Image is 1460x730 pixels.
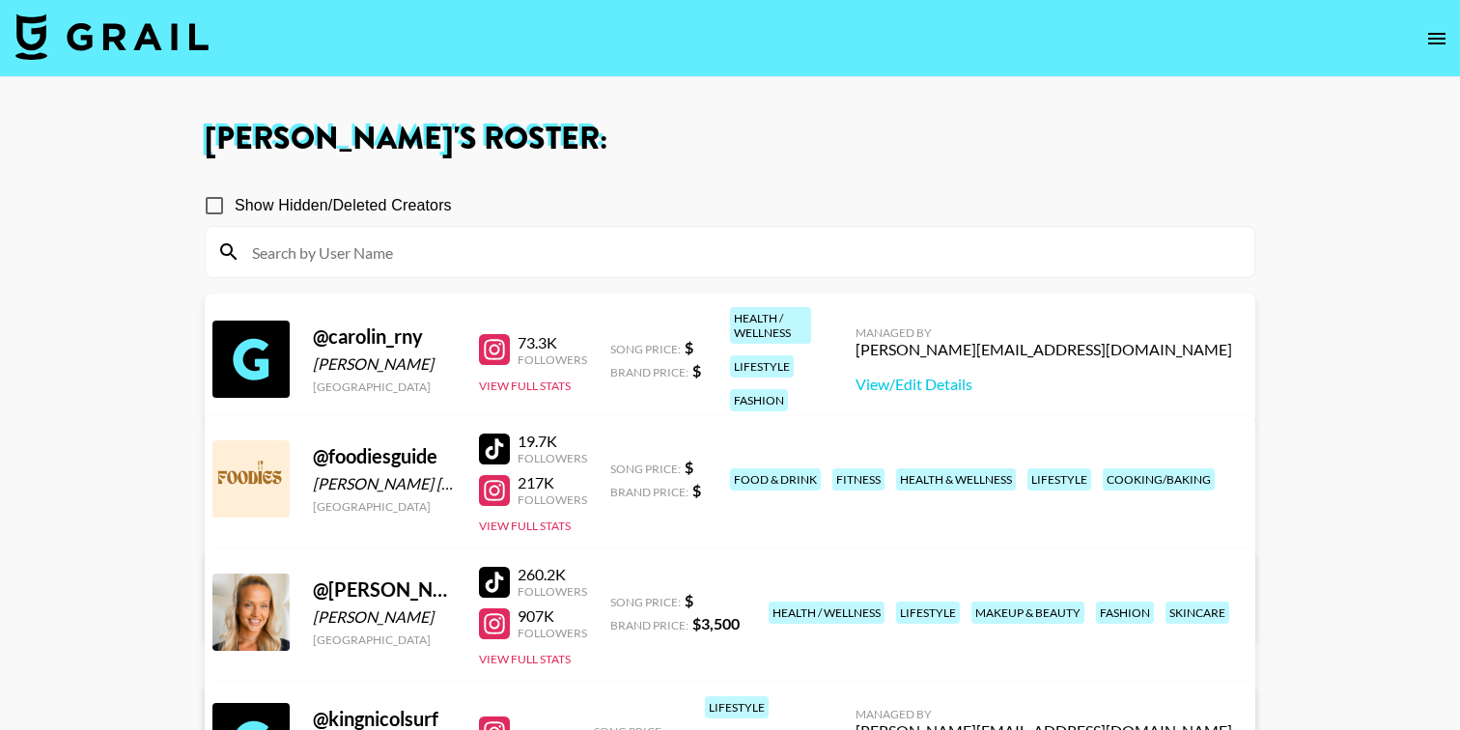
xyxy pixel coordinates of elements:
strong: $ 3,500 [692,614,740,632]
span: Brand Price: [610,365,688,379]
div: @ [PERSON_NAME] [313,577,456,602]
strong: $ [692,481,701,499]
input: Search by User Name [240,237,1243,267]
div: Managed By [856,325,1232,340]
h1: [PERSON_NAME] 's Roster: [205,124,1255,154]
div: lifestyle [896,602,960,624]
div: [GEOGRAPHIC_DATA] [313,632,456,647]
div: Followers [518,492,587,507]
div: food & drink [730,468,821,491]
span: Show Hidden/Deleted Creators [235,194,452,217]
div: health & wellness [896,468,1016,491]
div: [PERSON_NAME][EMAIL_ADDRESS][DOMAIN_NAME] [856,340,1232,359]
div: [GEOGRAPHIC_DATA] [313,379,456,394]
div: lifestyle [730,355,794,378]
div: Followers [518,584,587,599]
button: View Full Stats [479,379,571,393]
strong: $ [685,458,693,476]
img: Grail Talent [15,14,209,60]
div: 73.3K [518,333,587,352]
div: 260.2K [518,565,587,584]
div: Followers [518,451,587,465]
span: Song Price: [610,595,681,609]
div: cooking/baking [1103,468,1215,491]
strong: $ [685,591,693,609]
div: Managed By [856,707,1232,721]
div: 19.7K [518,432,587,451]
button: View Full Stats [479,519,571,533]
div: lifestyle [1027,468,1091,491]
div: [PERSON_NAME] [313,354,456,374]
div: health / wellness [730,307,811,344]
span: Song Price: [610,342,681,356]
button: open drawer [1418,19,1456,58]
div: [PERSON_NAME] [PERSON_NAME] [313,474,456,493]
div: Followers [518,626,587,640]
div: fitness [832,468,884,491]
div: @ foodiesguide [313,444,456,468]
strong: $ [692,361,701,379]
div: makeup & beauty [971,602,1084,624]
button: View Full Stats [479,652,571,666]
strong: $ [685,338,693,356]
div: 217K [518,473,587,492]
div: fashion [730,389,788,411]
span: Song Price: [610,462,681,476]
div: 907K [518,606,587,626]
div: [GEOGRAPHIC_DATA] [313,499,456,514]
a: View/Edit Details [856,375,1232,394]
div: [PERSON_NAME] [313,607,456,627]
div: @ carolin_rny [313,324,456,349]
div: fashion [1096,602,1154,624]
span: Brand Price: [610,618,688,632]
span: Brand Price: [610,485,688,499]
div: lifestyle [705,696,769,718]
div: Followers [518,352,587,367]
div: skincare [1165,602,1229,624]
div: health / wellness [769,602,884,624]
